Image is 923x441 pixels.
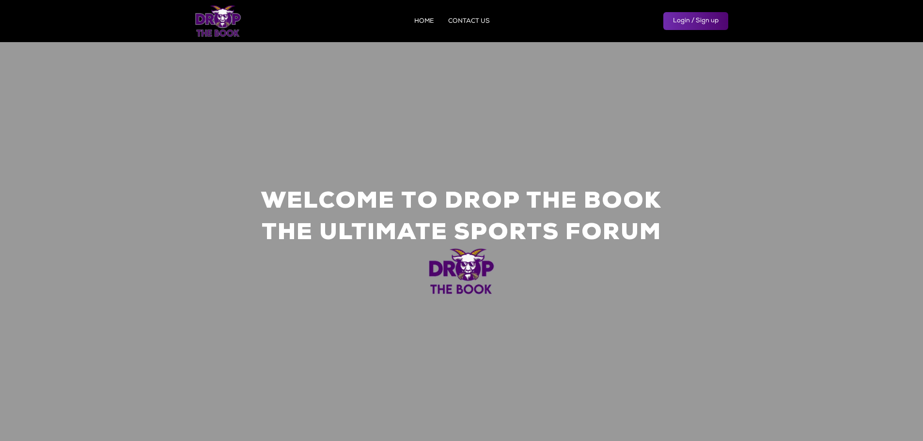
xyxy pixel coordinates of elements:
a: CONTACT US [448,18,490,25]
h1: Welcome to Drop the Book [261,188,662,216]
a: HOME [414,18,434,25]
img: logo.png [428,248,495,295]
a: Login / Sign up [663,12,728,30]
img: logo.png [195,5,241,37]
h1: The Ultimate Sports Forum [262,220,661,248]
